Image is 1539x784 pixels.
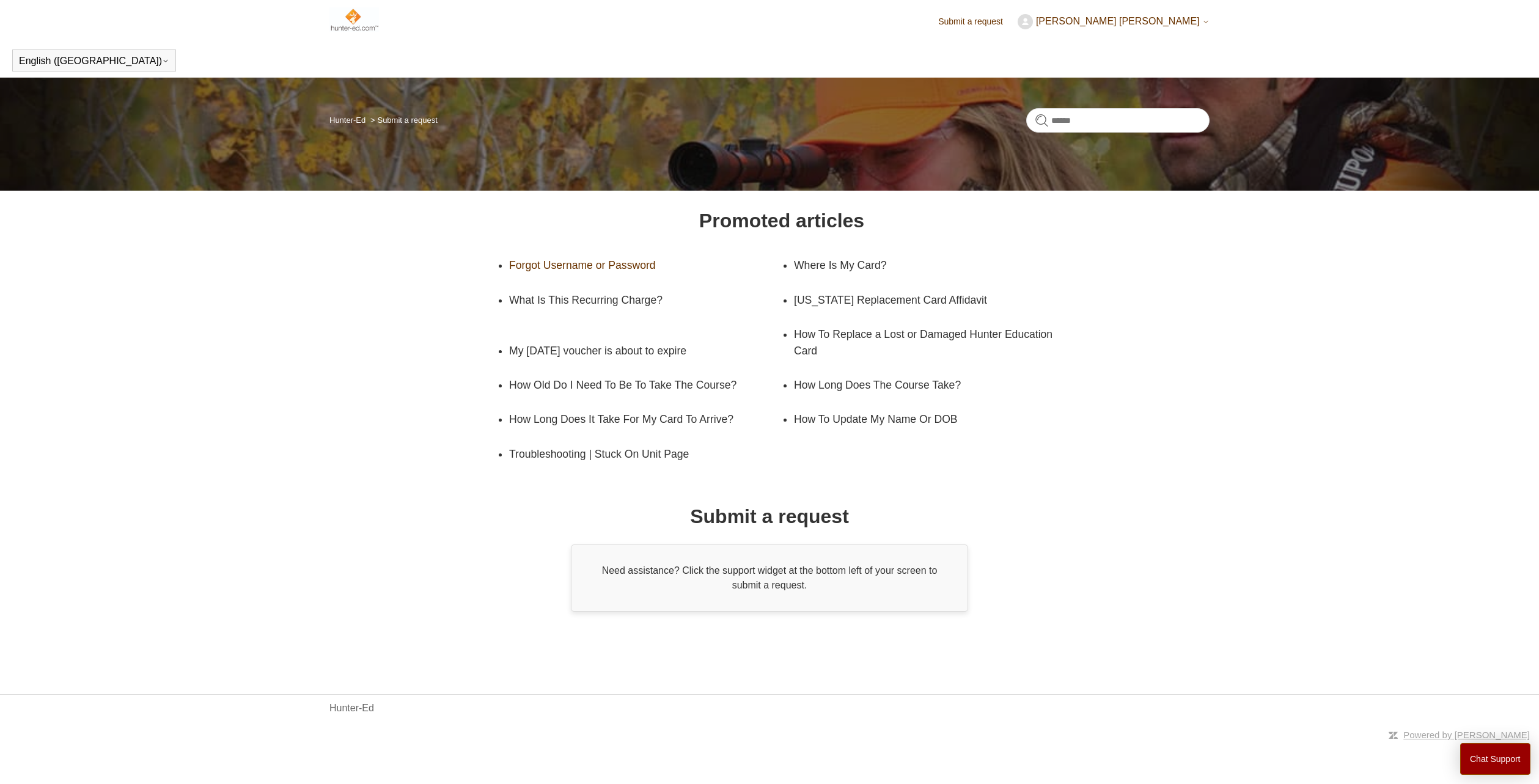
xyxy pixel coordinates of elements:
[1018,14,1210,29] button: [PERSON_NAME] [PERSON_NAME]
[368,115,438,125] li: Submit a request
[509,283,782,317] a: What Is This Recurring Charge?
[794,283,1048,317] a: [US_STATE] Replacement Card Affidavit
[1460,743,1530,775] button: Chat Support
[938,15,1015,28] a: Submit a request
[794,402,1048,436] a: How To Update My Name Or DOB
[329,115,368,125] li: Hunter-Ed
[690,502,849,531] h1: Submit a request
[794,317,1067,368] a: How To Replace a Lost or Damaged Hunter Education Card
[509,437,763,471] a: Troubleshooting | Stuck On Unit Page
[1026,108,1210,133] input: Search
[571,544,968,612] div: Need assistance? Click the support widget at the bottom left of your screen to submit a request.
[1036,16,1200,26] span: [PERSON_NAME] [PERSON_NAME]
[699,206,864,235] h1: Promoted articles
[509,334,763,368] a: My [DATE] voucher is about to expire
[509,368,763,402] a: How Old Do I Need To Be To Take The Course?
[1403,730,1530,740] a: Powered by [PERSON_NAME]
[509,402,782,436] a: How Long Does It Take For My Card To Arrive?
[794,248,1048,282] a: Where Is My Card?
[794,368,1048,402] a: How Long Does The Course Take?
[19,56,169,67] button: English ([GEOGRAPHIC_DATA])
[329,115,365,125] a: Hunter-Ed
[329,7,379,32] img: Hunter-Ed Help Center home page
[509,248,763,282] a: Forgot Username or Password
[329,701,374,716] a: Hunter-Ed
